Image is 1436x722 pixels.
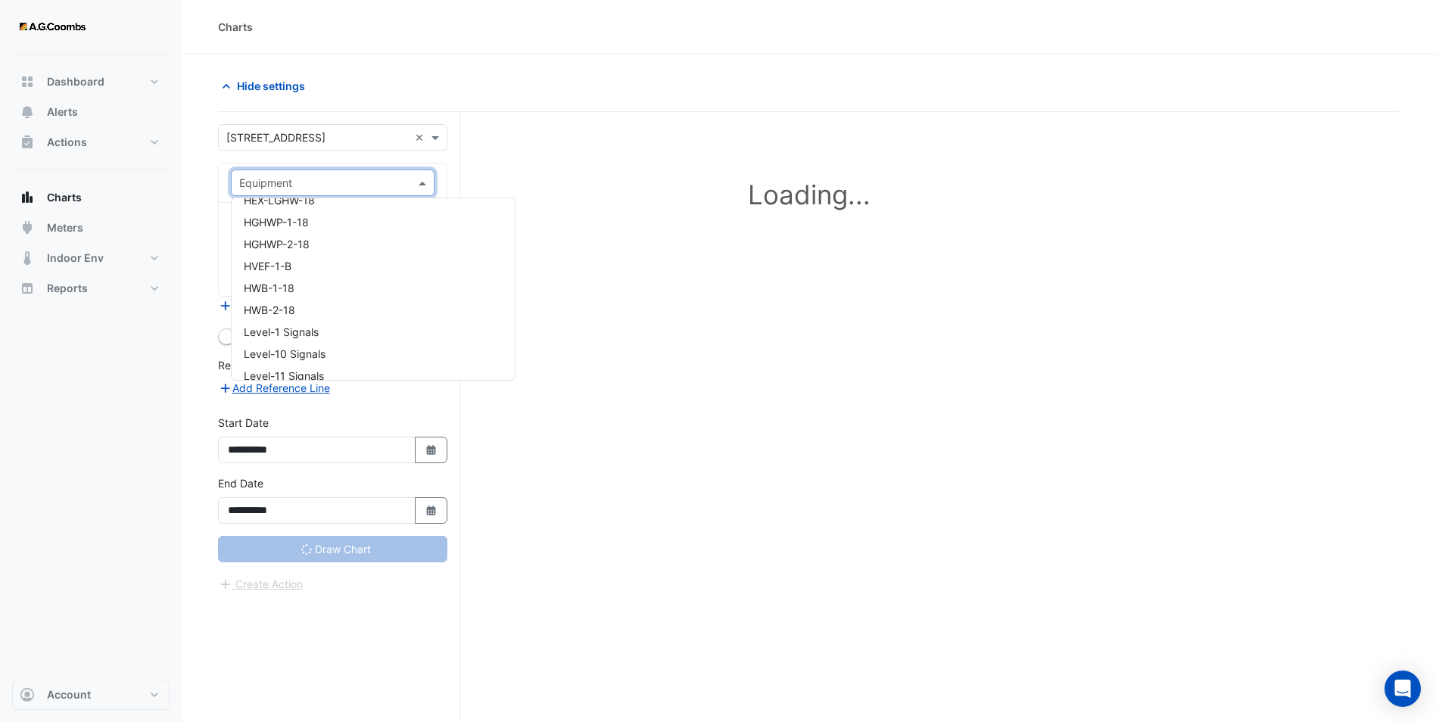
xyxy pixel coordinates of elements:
[20,251,35,266] app-icon: Indoor Env
[12,127,170,157] button: Actions
[12,97,170,127] button: Alerts
[244,369,324,382] span: Level-11 Signals
[218,357,297,373] label: Reference Lines
[20,281,35,296] app-icon: Reports
[12,243,170,273] button: Indoor Env
[20,104,35,120] app-icon: Alerts
[47,251,104,266] span: Indoor Env
[12,680,170,710] button: Account
[218,379,331,397] button: Add Reference Line
[244,216,309,229] span: HGHWP-1-18
[1385,671,1421,707] div: Open Intercom Messenger
[47,104,78,120] span: Alerts
[244,325,319,338] span: Level-1 Signals
[18,12,86,42] img: Company Logo
[244,194,315,207] span: HEX-LGHW-18
[425,443,438,456] fa-icon: Select Date
[12,273,170,303] button: Reports
[232,198,515,380] div: Options List
[244,238,310,251] span: HGHWP-2-18
[218,73,315,99] button: Hide settings
[425,504,438,517] fa-icon: Select Date
[244,282,294,294] span: HWB-1-18
[20,190,35,205] app-icon: Charts
[47,135,87,150] span: Actions
[218,475,263,491] label: End Date
[251,179,1366,210] h1: Loading...
[244,303,295,316] span: HWB-2-18
[218,297,310,315] button: Add Equipment
[244,260,291,272] span: HVEF-1-B
[20,220,35,235] app-icon: Meters
[218,576,304,589] app-escalated-ticket-create-button: Please wait for charts to finish loading
[20,74,35,89] app-icon: Dashboard
[47,190,82,205] span: Charts
[12,213,170,243] button: Meters
[218,415,269,431] label: Start Date
[47,220,83,235] span: Meters
[218,19,253,35] div: Charts
[12,182,170,213] button: Charts
[47,281,88,296] span: Reports
[12,67,170,97] button: Dashboard
[237,78,305,94] span: Hide settings
[415,129,428,145] span: Clear
[47,687,91,702] span: Account
[47,74,104,89] span: Dashboard
[244,347,326,360] span: Level-10 Signals
[20,135,35,150] app-icon: Actions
